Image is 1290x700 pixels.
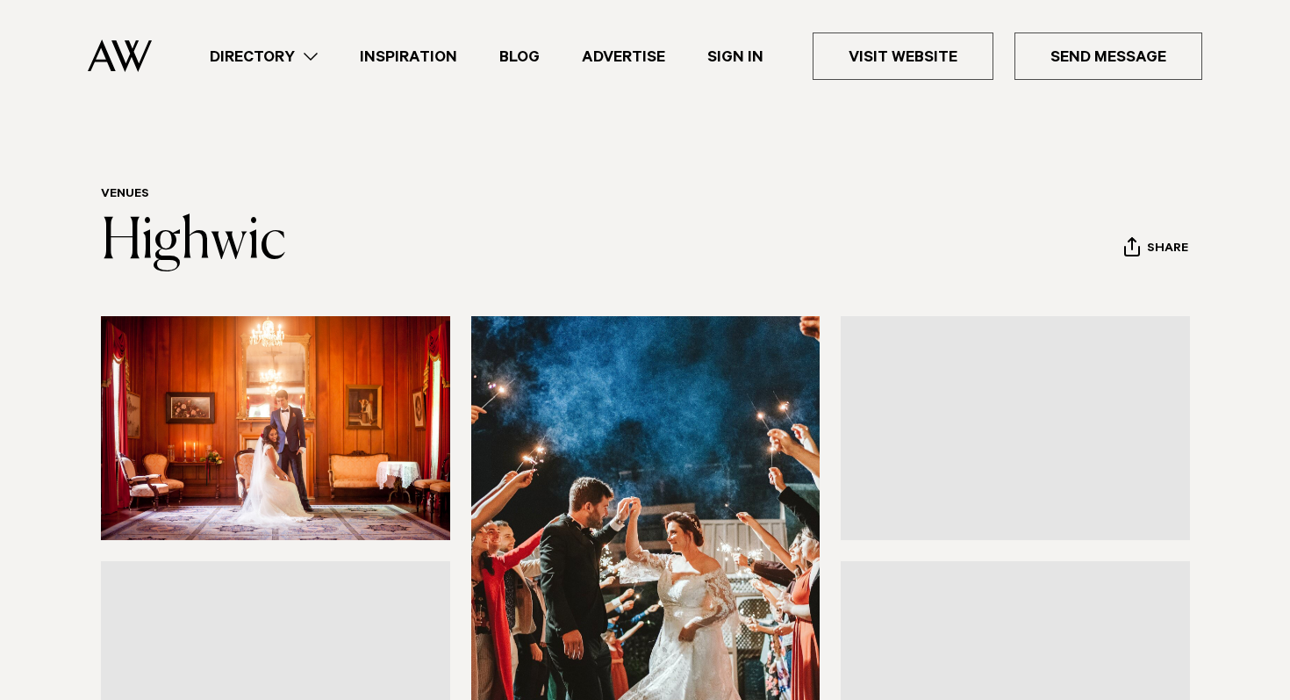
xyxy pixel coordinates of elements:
a: Blog [478,45,561,69]
button: Share [1123,236,1189,263]
a: Advertise [561,45,686,69]
a: Directory [189,45,339,69]
a: Venues [101,188,149,202]
a: Send Message [1014,32,1202,80]
span: Share [1147,242,1188,258]
a: Sign In [686,45,785,69]
a: Highwic [101,214,287,271]
a: Manicured grounds Highwic [841,316,1190,540]
img: Auckland Weddings Logo [88,40,152,72]
a: Visit Website [813,32,993,80]
img: Character home Auckland [101,316,450,540]
a: Inspiration [339,45,478,69]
